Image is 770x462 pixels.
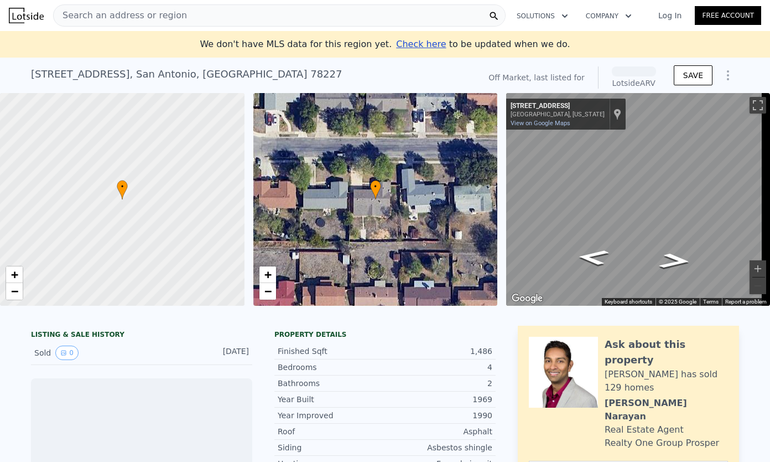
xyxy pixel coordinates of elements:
[645,10,695,21] a: Log In
[506,93,770,306] div: Map
[278,394,385,405] div: Year Built
[274,330,496,339] div: Property details
[55,346,79,360] button: View historical data
[31,330,252,341] div: LISTING & SALE HISTORY
[396,39,446,49] span: Check here
[750,278,766,294] button: Zoom out
[646,249,704,273] path: Go West, Meadow Glade Dr
[278,442,385,453] div: Siding
[509,291,545,306] a: Open this area in Google Maps (opens a new window)
[511,120,570,127] a: View on Google Maps
[370,182,381,192] span: •
[717,64,739,86] button: Show Options
[259,266,276,283] a: Zoom in
[6,283,23,300] a: Zoom out
[31,66,342,82] div: [STREET_ADDRESS] , San Antonio , [GEOGRAPHIC_DATA] 78227
[674,65,712,85] button: SAVE
[612,78,656,89] div: Lotside ARV
[370,180,381,199] div: •
[278,378,385,389] div: Bathrooms
[605,423,684,437] div: Real Estate Agent
[200,38,570,51] div: We don't have MLS data for this region yet.
[385,426,492,437] div: Asphalt
[9,8,44,23] img: Lotside
[278,426,385,437] div: Roof
[278,346,385,357] div: Finished Sqft
[385,410,492,421] div: 1990
[725,299,767,305] a: Report a problem
[278,362,385,373] div: Bedrooms
[385,394,492,405] div: 1969
[613,108,621,120] a: Show location on map
[509,291,545,306] img: Google
[605,337,728,368] div: Ask about this property
[11,268,18,281] span: +
[577,6,641,26] button: Company
[605,298,652,306] button: Keyboard shortcuts
[264,284,271,298] span: −
[511,102,605,111] div: [STREET_ADDRESS]
[34,346,133,360] div: Sold
[11,284,18,298] span: −
[385,346,492,357] div: 1,486
[264,268,271,281] span: +
[488,72,585,83] div: Off Market, last listed for
[511,111,605,118] div: [GEOGRAPHIC_DATA], [US_STATE]
[54,9,187,22] span: Search an address or region
[605,437,719,450] div: Realty One Group Prosper
[750,260,766,277] button: Zoom in
[117,180,128,199] div: •
[385,442,492,453] div: Asbestos shingle
[259,283,276,300] a: Zoom out
[6,266,23,283] a: Zoom in
[750,97,766,114] button: Toggle fullscreen view
[564,246,622,269] path: Go East, Meadow Glade Dr
[605,397,728,423] div: [PERSON_NAME] Narayan
[385,362,492,373] div: 4
[703,299,719,305] a: Terms (opens in new tab)
[605,368,728,394] div: [PERSON_NAME] has sold 129 homes
[508,6,577,26] button: Solutions
[659,299,696,305] span: © 2025 Google
[385,378,492,389] div: 2
[117,182,128,192] span: •
[200,346,249,360] div: [DATE]
[695,6,761,25] a: Free Account
[506,93,770,306] div: Street View
[396,38,570,51] div: to be updated when we do.
[278,410,385,421] div: Year Improved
